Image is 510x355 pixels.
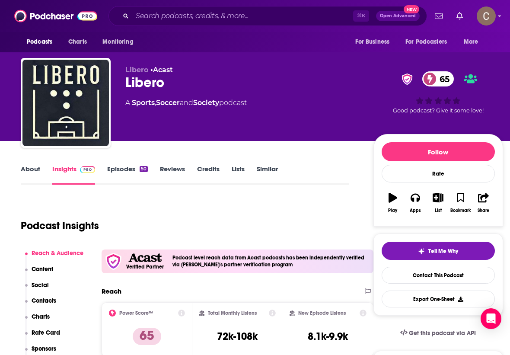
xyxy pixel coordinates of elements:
[25,249,84,265] button: Reach & Audience
[481,308,501,329] div: Open Intercom Messenger
[431,71,454,86] span: 65
[96,34,144,50] button: open menu
[125,66,148,74] span: Libero
[32,297,56,304] p: Contacts
[349,34,400,50] button: open menu
[27,36,52,48] span: Podcasts
[21,34,64,50] button: open menu
[427,187,449,218] button: List
[32,265,53,273] p: Content
[404,187,427,218] button: Apps
[32,249,83,257] p: Reach & Audience
[404,5,419,13] span: New
[156,99,180,107] a: Soccer
[197,165,220,185] a: Credits
[353,10,369,22] span: ⌘ K
[298,310,346,316] h2: New Episode Listens
[21,219,99,232] h1: Podcast Insights
[128,253,161,262] img: Acast
[32,329,60,336] p: Rate Card
[450,208,471,213] div: Bookmark
[14,8,97,24] img: Podchaser - Follow, Share and Rate Podcasts
[477,6,496,26] img: User Profile
[155,99,156,107] span: ,
[355,36,389,48] span: For Business
[382,142,495,161] button: Follow
[119,310,153,316] h2: Power Score™
[453,9,466,23] a: Show notifications dropdown
[400,34,459,50] button: open menu
[52,165,95,185] a: InsightsPodchaser Pro
[382,242,495,260] button: tell me why sparkleTell Me Why
[140,166,148,172] div: 50
[32,313,50,320] p: Charts
[160,165,185,185] a: Reviews
[428,248,458,255] span: Tell Me Why
[382,267,495,284] a: Contact This Podcast
[464,36,478,48] span: More
[477,6,496,26] button: Show profile menu
[153,66,173,74] a: Acast
[410,208,421,213] div: Apps
[257,165,278,185] a: Similar
[393,323,483,344] a: Get this podcast via API
[208,310,257,316] h2: Total Monthly Listens
[373,66,503,119] div: verified Badge65Good podcast? Give it some love!
[193,99,219,107] a: Society
[380,14,416,18] span: Open Advanced
[409,329,476,337] span: Get this podcast via API
[133,328,161,345] p: 65
[172,255,370,268] h4: Podcast level reach data from Acast podcasts has been independently verified via [PERSON_NAME]'s ...
[382,187,404,218] button: Play
[478,208,489,213] div: Share
[22,60,109,146] img: Libero
[399,74,415,85] img: verified Badge
[102,287,121,295] h2: Reach
[126,264,164,269] h5: Verified Partner
[80,166,95,173] img: Podchaser Pro
[150,66,173,74] span: •
[449,187,472,218] button: Bookmark
[308,330,348,343] h3: 8.1k-9.9k
[376,11,420,21] button: Open AdvancedNew
[382,291,495,307] button: Export One-Sheet
[107,165,148,185] a: Episodes50
[125,98,247,108] div: A podcast
[388,208,397,213] div: Play
[393,107,484,114] span: Good podcast? Give it some love!
[382,165,495,182] div: Rate
[132,9,353,23] input: Search podcasts, credits, & more...
[68,36,87,48] span: Charts
[418,248,425,255] img: tell me why sparkle
[25,297,57,313] button: Contacts
[431,9,446,23] a: Show notifications dropdown
[32,281,49,289] p: Social
[472,187,494,218] button: Share
[32,345,56,352] p: Sponsors
[422,71,454,86] a: 65
[458,34,489,50] button: open menu
[25,265,54,281] button: Content
[477,6,496,26] span: Logged in as clay.bolton
[405,36,447,48] span: For Podcasters
[25,281,49,297] button: Social
[217,330,258,343] h3: 72k-108k
[105,253,122,270] img: verfied icon
[25,313,50,329] button: Charts
[232,165,245,185] a: Lists
[102,36,133,48] span: Monitoring
[180,99,193,107] span: and
[63,34,92,50] a: Charts
[25,329,61,345] button: Rate Card
[108,6,427,26] div: Search podcasts, credits, & more...
[132,99,155,107] a: Sports
[435,208,442,213] div: List
[21,165,40,185] a: About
